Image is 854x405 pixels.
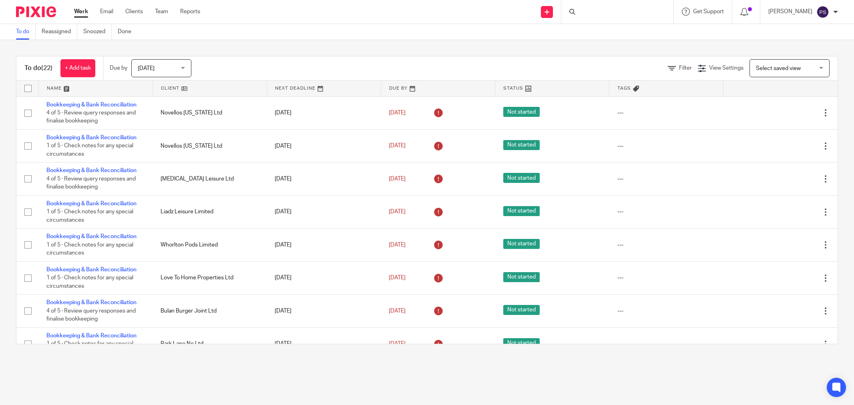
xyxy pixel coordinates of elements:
td: [DATE] [267,195,381,228]
a: Done [118,24,137,40]
span: 1 of 5 · Check notes for any special circumstances [46,143,133,157]
span: [DATE] [389,341,406,347]
a: Team [155,8,168,16]
td: [DATE] [267,229,381,261]
span: 1 of 5 · Check notes for any special circumstances [46,341,133,355]
p: [PERSON_NAME] [768,8,812,16]
span: Not started [503,305,540,315]
a: Bookkeeping & Bank Reconciliation [46,102,137,108]
a: Bookkeeping & Bank Reconciliation [46,300,137,305]
span: 4 of 5 · Review query responses and finalise bookkeeping [46,308,136,322]
td: [DATE] [267,162,381,195]
a: Bookkeeping & Bank Reconciliation [46,201,137,207]
div: --- [617,241,715,249]
a: To do [16,24,36,40]
a: Bookkeeping & Bank Reconciliation [46,135,137,140]
td: [DATE] [267,129,381,162]
span: [DATE] [138,66,155,71]
a: Clients [125,8,143,16]
span: Tags [617,86,631,90]
td: Park Lane Ne Ltd [153,327,267,360]
h1: To do [24,64,52,72]
span: [DATE] [389,275,406,281]
div: --- [617,109,715,117]
img: Pixie [16,6,56,17]
span: [DATE] [389,242,406,248]
td: Novellos [US_STATE] Ltd [153,96,267,129]
img: svg%3E [816,6,829,18]
td: Liadz Leisure Limited [153,195,267,228]
td: Whorlton Pods Limited [153,229,267,261]
span: 4 of 5 · Review query responses and finalise bookkeeping [46,110,136,124]
span: (22) [41,65,52,71]
div: --- [617,175,715,183]
span: Not started [503,206,540,216]
span: Not started [503,272,540,282]
span: 1 of 5 · Check notes for any special circumstances [46,275,133,289]
td: [MEDICAL_DATA] Leisure Ltd [153,162,267,195]
p: Due by [110,64,127,72]
span: 1 of 5 · Check notes for any special circumstances [46,242,133,256]
a: Snoozed [83,24,112,40]
td: [DATE] [267,295,381,327]
span: Not started [503,338,540,348]
a: Reports [180,8,200,16]
span: View Settings [709,65,743,71]
div: --- [617,142,715,150]
span: [DATE] [389,176,406,182]
span: Not started [503,107,540,117]
span: Get Support [693,9,724,14]
div: --- [617,274,715,282]
td: [DATE] [267,261,381,294]
td: [DATE] [267,327,381,360]
td: Love To Home Properties Ltd [153,261,267,294]
a: Reassigned [42,24,77,40]
td: Novellos [US_STATE] Ltd [153,129,267,162]
a: Email [100,8,113,16]
td: Bulan Burger Joint Ltd [153,295,267,327]
span: 4 of 5 · Review query responses and finalise bookkeeping [46,176,136,190]
div: --- [617,307,715,315]
div: --- [617,340,715,348]
span: Not started [503,173,540,183]
span: Select saved view [756,66,801,71]
div: --- [617,208,715,216]
span: [DATE] [389,308,406,314]
span: [DATE] [389,209,406,215]
a: Bookkeeping & Bank Reconciliation [46,267,137,273]
a: + Add task [60,59,95,77]
a: Bookkeeping & Bank Reconciliation [46,168,137,173]
a: Bookkeeping & Bank Reconciliation [46,234,137,239]
a: Work [74,8,88,16]
a: Bookkeeping & Bank Reconciliation [46,333,137,339]
td: [DATE] [267,96,381,129]
span: [DATE] [389,143,406,149]
span: Not started [503,239,540,249]
span: Filter [679,65,692,71]
span: 1 of 5 · Check notes for any special circumstances [46,209,133,223]
span: Not started [503,140,540,150]
span: [DATE] [389,110,406,116]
